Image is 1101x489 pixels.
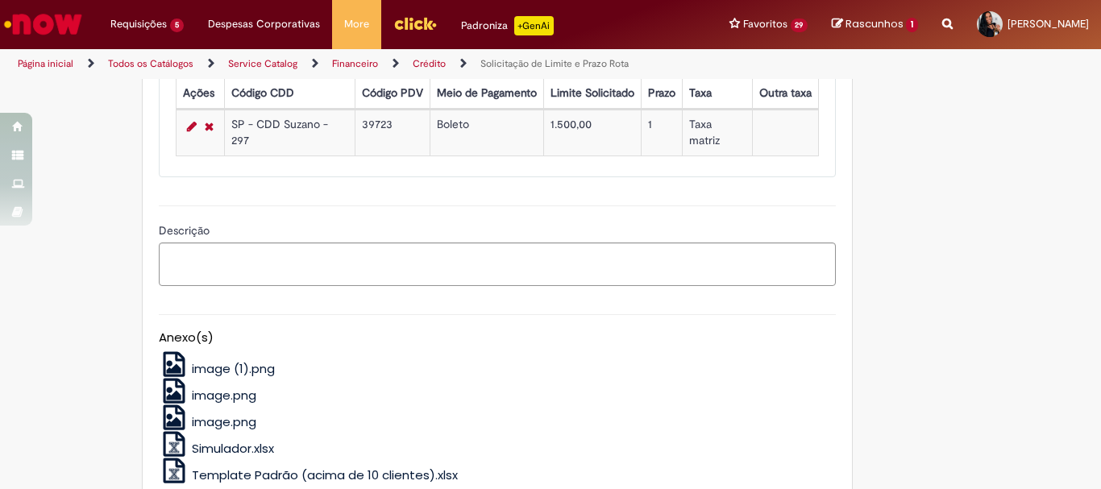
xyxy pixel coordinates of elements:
img: click_logo_yellow_360x200.png [393,11,437,35]
span: 1 [906,18,918,32]
td: 1.500,00 [544,110,642,155]
span: Template Padrão (acima de 10 clientes).xlsx [192,466,458,483]
a: image.png [159,413,257,430]
td: SP - CDD Suzano - 297 [224,110,355,155]
a: Service Catalog [228,57,297,70]
span: [PERSON_NAME] [1008,17,1089,31]
th: Meio de Pagamento [430,78,544,108]
span: image (1).png [192,360,275,377]
span: Simulador.xlsx [192,440,274,457]
span: More [344,16,369,32]
th: Código PDV [355,78,430,108]
a: Financeiro [332,57,378,70]
a: Solicitação de Limite e Prazo Rota [480,57,629,70]
td: Taxa matriz [683,110,753,155]
a: Editar Linha 1 [183,117,201,136]
span: image.png [192,387,256,404]
th: Taxa [683,78,753,108]
td: 39723 [355,110,430,155]
td: 1 [642,110,683,155]
span: Descrição [159,223,213,238]
a: image.png [159,387,257,404]
a: Todos os Catálogos [108,57,193,70]
span: Requisições [110,16,167,32]
a: Rascunhos [832,17,918,32]
th: Código CDD [224,78,355,108]
p: +GenAi [514,16,554,35]
th: Ações [176,78,224,108]
a: Crédito [413,57,446,70]
th: Outra taxa [752,78,818,108]
img: ServiceNow [2,8,85,40]
span: 5 [170,19,184,32]
ul: Trilhas de página [12,49,722,79]
a: Página inicial [18,57,73,70]
a: Template Padrão (acima de 10 clientes).xlsx [159,466,459,483]
textarea: Descrição [159,242,836,286]
a: image (1).png [159,360,276,377]
div: Padroniza [461,16,554,35]
td: Boleto [430,110,544,155]
h5: Anexo(s) [159,331,836,345]
a: Simulador.xlsx [159,440,275,457]
span: Rascunhos [845,16,904,31]
span: Favoritos [743,16,787,32]
th: Limite Solicitado [544,78,642,108]
span: 29 [791,19,808,32]
a: Remover linha 1 [201,117,218,136]
th: Prazo [642,78,683,108]
span: Despesas Corporativas [208,16,320,32]
span: image.png [192,413,256,430]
